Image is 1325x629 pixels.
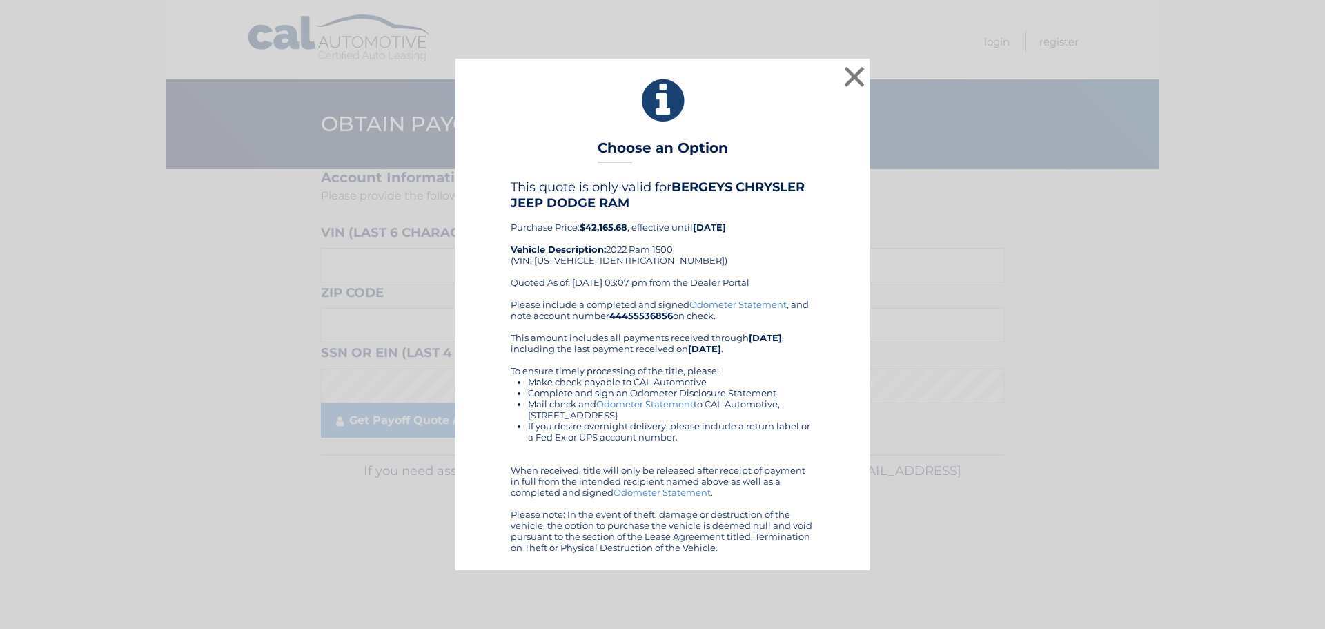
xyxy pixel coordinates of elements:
button: × [841,63,868,90]
li: Mail check and to CAL Automotive, [STREET_ADDRESS] [528,398,814,420]
li: Make check payable to CAL Automotive [528,376,814,387]
b: $42,165.68 [580,222,627,233]
a: Odometer Statement [689,299,787,310]
b: [DATE] [749,332,782,343]
b: 44455536856 [609,310,673,321]
b: [DATE] [693,222,726,233]
h3: Choose an Option [598,139,728,164]
b: [DATE] [688,343,721,354]
a: Odometer Statement [596,398,694,409]
li: If you desire overnight delivery, please include a return label or a Fed Ex or UPS account number. [528,420,814,443]
div: Purchase Price: , effective until 2022 Ram 1500 (VIN: [US_VEHICLE_IDENTIFICATION_NUMBER]) Quoted ... [511,180,814,298]
h4: This quote is only valid for [511,180,814,210]
strong: Vehicle Description: [511,244,606,255]
a: Odometer Statement [614,487,711,498]
li: Complete and sign an Odometer Disclosure Statement [528,387,814,398]
b: BERGEYS CHRYSLER JEEP DODGE RAM [511,180,805,210]
div: Please include a completed and signed , and note account number on check. This amount includes al... [511,299,814,553]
